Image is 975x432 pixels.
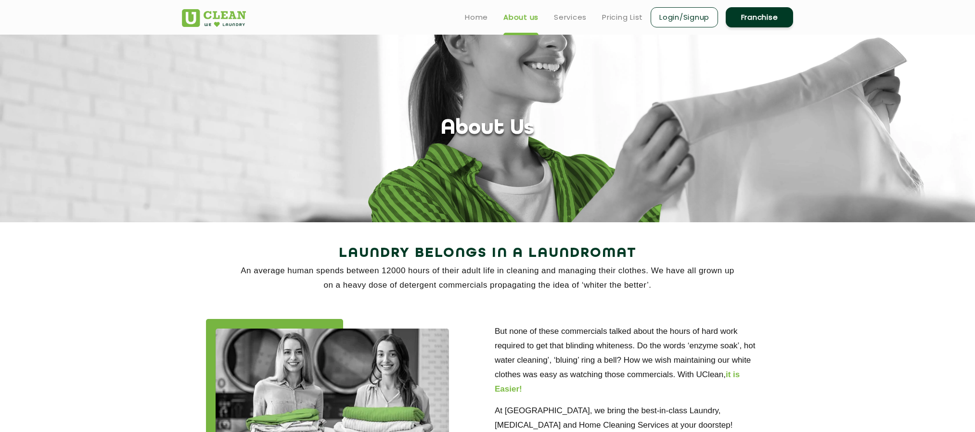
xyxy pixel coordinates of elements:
h2: Laundry Belongs in a Laundromat [182,242,793,265]
a: Home [465,12,488,23]
a: Franchise [726,7,793,27]
h1: About Us [441,116,534,141]
a: Login/Signup [651,7,718,27]
a: Pricing List [602,12,643,23]
b: it is Easier! [495,370,740,394]
p: An average human spends between 12000 hours of their adult life in cleaning and managing their cl... [182,264,793,292]
p: But none of these commercials talked about the hours of hard work required to get that blinding w... [495,324,769,396]
a: About us [503,12,539,23]
img: UClean Laundry and Dry Cleaning [182,9,246,27]
a: Services [554,12,587,23]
